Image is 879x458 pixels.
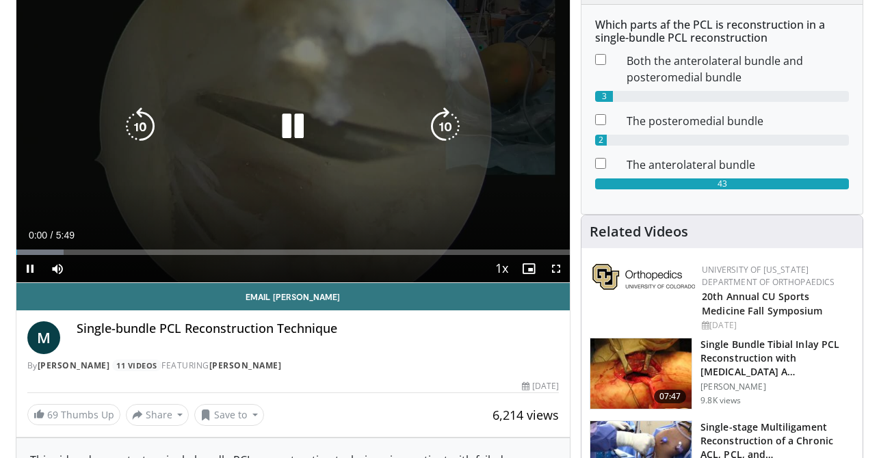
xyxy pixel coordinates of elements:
[112,360,162,371] a: 11 Videos
[194,404,264,426] button: Save to
[592,264,695,290] img: 355603a8-37da-49b6-856f-e00d7e9307d3.png.150x105_q85_autocrop_double_scale_upscale_version-0.2.png
[590,338,854,410] a: 07:47 Single Bundle Tibial Inlay PCL Reconstruction with [MEDICAL_DATA] A… [PERSON_NAME] 9.8K views
[209,360,282,371] a: [PERSON_NAME]
[590,224,688,240] h4: Related Videos
[493,407,559,423] span: 6,214 views
[616,113,859,129] dd: The posteromedial bundle
[27,321,60,354] a: M
[29,230,47,241] span: 0:00
[702,319,852,332] div: [DATE]
[595,91,613,102] div: 3
[595,18,849,44] h6: Which parts af the PCL is reconstruction in a single-bundle PCL reconstruction
[702,264,835,288] a: University of [US_STATE] Department of Orthopaedics
[700,338,854,379] h3: Single Bundle Tibial Inlay PCL Reconstruction with [MEDICAL_DATA] A…
[16,283,570,310] a: Email [PERSON_NAME]
[51,230,53,241] span: /
[522,380,559,392] div: [DATE]
[700,381,854,392] p: [PERSON_NAME]
[27,404,120,425] a: 69 Thumbs Up
[27,360,560,372] div: By FEATURING
[595,135,607,146] div: 2
[47,408,58,421] span: 69
[595,178,849,189] div: 43
[488,255,515,282] button: Playback Rate
[16,250,570,255] div: Progress Bar
[590,338,692,409] img: 10468_3.png.150x105_q85_crop-smart_upscale.jpg
[654,390,687,403] span: 07:47
[44,255,71,282] button: Mute
[515,255,542,282] button: Enable picture-in-picture mode
[700,395,741,406] p: 9.8K views
[56,230,75,241] span: 5:49
[542,255,570,282] button: Fullscreen
[77,321,560,336] h4: Single-bundle PCL Reconstruction Technique
[616,157,859,173] dd: The anterolateral bundle
[616,53,859,85] dd: Both the anterolateral bundle and posteromedial bundle
[702,290,822,317] a: 20th Annual CU Sports Medicine Fall Symposium
[126,404,189,426] button: Share
[16,255,44,282] button: Pause
[38,360,110,371] a: [PERSON_NAME]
